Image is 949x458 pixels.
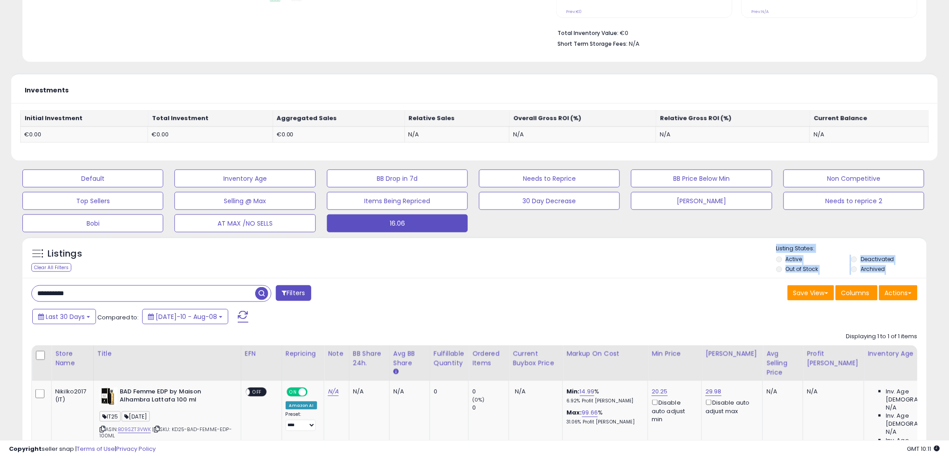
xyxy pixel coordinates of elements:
[306,388,320,396] span: OFF
[907,445,940,453] span: 2025-09-8 10:11 GMT
[116,445,156,453] a: Privacy Policy
[566,387,580,396] b: Min:
[328,387,339,396] a: N/A
[25,87,69,94] h5: Investments
[515,387,526,396] span: N/A
[705,387,722,396] a: 29.98
[286,349,320,358] div: Repricing
[566,388,641,404] div: %
[786,265,818,273] label: Out of Stock
[273,110,405,126] th: Aggregated Sales
[434,349,465,368] div: Fulfillable Quantity
[32,309,96,324] button: Last 30 Days
[97,349,237,358] div: Title
[656,110,810,126] th: Relative Gross ROI (%)
[766,388,796,396] div: N/A
[810,126,929,143] td: N/A
[836,285,878,301] button: Columns
[328,349,345,358] div: Note
[788,285,834,301] button: Save View
[122,411,150,422] span: [DATE]
[393,368,399,376] small: Avg BB Share.
[55,388,87,404] div: Nikilko2017 (IT)
[566,409,641,425] div: %
[784,170,924,188] button: Non Competitive
[327,192,468,210] button: Items Being Repriced
[97,313,139,322] span: Compared to:
[472,349,505,368] div: Ordered Items
[513,349,559,368] div: Current Buybox Price
[77,445,115,453] a: Terms of Use
[156,312,217,321] span: [DATE]-10 - Aug-08
[705,398,756,415] div: Disable auto adjust max
[118,426,151,433] a: B09SZT3VWK
[705,349,759,358] div: [PERSON_NAME]
[563,345,648,381] th: The percentage added to the cost of goods (COGS) that forms the calculator for Min & Max prices.
[557,29,618,37] b: Total Inventory Value:
[31,263,71,272] div: Clear All Filters
[472,388,509,396] div: 0
[287,388,299,396] span: ON
[405,126,509,143] td: N/A
[9,445,156,454] div: seller snap | |
[776,244,927,253] p: Listing States:
[652,349,698,358] div: Min Price
[22,192,163,210] button: Top Sellers
[784,192,924,210] button: Needs to reprice 2
[652,387,668,396] a: 20.25
[479,170,620,188] button: Needs to Reprice
[582,408,598,417] a: 99.66
[566,398,641,404] p: 6.92% Profit [PERSON_NAME]
[629,39,640,48] span: N/A
[861,255,894,263] label: Deactivated
[886,404,897,412] span: N/A
[566,9,582,14] small: Prev: €0
[22,214,163,232] button: Bobi
[46,312,85,321] span: Last 30 Days
[353,349,386,368] div: BB Share 24h.
[327,170,468,188] button: BB Drop in 7d
[393,349,426,368] div: Avg BB Share
[652,398,695,423] div: Disable auto adjust min
[656,126,810,143] td: N/A
[353,388,383,396] div: N/A
[276,285,311,301] button: Filters
[174,192,315,210] button: Selling @ Max
[879,285,918,301] button: Actions
[566,349,644,358] div: Markup on Cost
[766,349,799,377] div: Avg Selling Price
[631,192,772,210] button: [PERSON_NAME]
[55,349,90,368] div: Store Name
[786,255,802,263] label: Active
[405,110,509,126] th: Relative Sales
[751,9,769,14] small: Prev: N/A
[21,110,148,126] th: Initial Investment
[509,110,656,126] th: Overall Gross ROI (%)
[327,214,468,232] button: 16.06
[479,192,620,210] button: 30 Day Decrease
[810,110,929,126] th: Current Balance
[472,396,485,403] small: (0%)
[807,388,857,396] div: N/A
[472,404,509,412] div: 0
[393,388,423,396] div: N/A
[245,349,278,358] div: EFN
[846,332,918,341] div: Displaying 1 to 1 of 1 items
[174,214,315,232] button: AT MAX /NO SELLS
[841,288,870,297] span: Columns
[566,419,641,425] p: 31.06% Profit [PERSON_NAME]
[557,40,627,48] b: Short Term Storage Fees:
[631,170,772,188] button: BB Price Below Min
[286,401,317,410] div: Amazon AI
[250,388,264,396] span: OFF
[566,408,582,417] b: Max:
[148,110,273,126] th: Total Investment
[886,428,897,436] span: N/A
[174,170,315,188] button: Inventory Age
[807,349,860,368] div: Profit [PERSON_NAME]
[273,126,405,143] td: €0.00
[509,126,656,143] td: N/A
[100,388,118,406] img: 41V4NfVLC3L._SL40_.jpg
[861,265,885,273] label: Archived
[434,388,461,396] div: 0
